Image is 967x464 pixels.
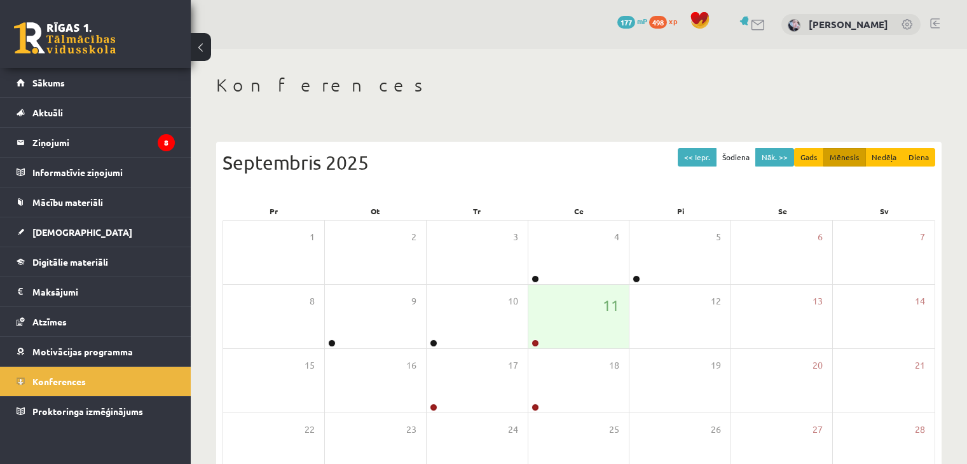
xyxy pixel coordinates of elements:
div: Pr [223,202,324,220]
button: Nāk. >> [755,148,794,167]
legend: Maksājumi [32,277,175,306]
span: 23 [406,423,416,437]
span: 11 [603,294,619,316]
span: 13 [813,294,823,308]
span: 27 [813,423,823,437]
span: 25 [609,423,619,437]
button: Diena [902,148,935,167]
div: Septembris 2025 [223,148,935,177]
span: 6 [818,230,823,244]
span: 21 [915,358,925,372]
span: 20 [813,358,823,372]
span: Motivācijas programma [32,346,133,357]
span: 28 [915,423,925,437]
a: Maksājumi [17,277,175,306]
span: [DEMOGRAPHIC_DATA] [32,226,132,238]
span: Atzīmes [32,316,67,327]
span: 2 [411,230,416,244]
div: Tr [426,202,528,220]
div: Pi [630,202,732,220]
span: 1 [310,230,315,244]
img: Viktorija Iļjina [788,19,800,32]
span: 19 [711,358,721,372]
span: 177 [617,16,635,29]
div: Ot [324,202,426,220]
a: Informatīvie ziņojumi [17,158,175,187]
span: 4 [614,230,619,244]
button: Šodiena [716,148,756,167]
button: Mēnesis [823,148,866,167]
a: 498 xp [649,16,683,26]
span: 10 [508,294,518,308]
span: 16 [406,358,416,372]
span: Proktoringa izmēģinājums [32,406,143,417]
button: << Iepr. [678,148,717,167]
a: Konferences [17,367,175,396]
span: Mācību materiāli [32,196,103,208]
a: Motivācijas programma [17,337,175,366]
span: Sākums [32,77,65,88]
span: 17 [508,358,518,372]
legend: Informatīvie ziņojumi [32,158,175,187]
a: Sākums [17,68,175,97]
a: 177 mP [617,16,647,26]
span: 14 [915,294,925,308]
a: Proktoringa izmēģinājums [17,397,175,426]
legend: Ziņojumi [32,128,175,157]
a: Aktuāli [17,98,175,127]
a: Rīgas 1. Tālmācības vidusskola [14,22,116,54]
span: 8 [310,294,315,308]
span: Konferences [32,376,86,387]
span: 18 [609,358,619,372]
a: [PERSON_NAME] [809,18,888,31]
button: Nedēļa [865,148,903,167]
span: 9 [411,294,416,308]
div: Ce [528,202,629,220]
span: 7 [920,230,925,244]
span: 5 [716,230,721,244]
a: [DEMOGRAPHIC_DATA] [17,217,175,247]
button: Gads [794,148,824,167]
div: Se [732,202,833,220]
span: xp [669,16,677,26]
h1: Konferences [216,74,942,96]
div: Sv [833,202,935,220]
span: 3 [513,230,518,244]
span: mP [637,16,647,26]
span: 24 [508,423,518,437]
span: 15 [305,358,315,372]
a: Atzīmes [17,307,175,336]
span: 22 [305,423,315,437]
a: Digitālie materiāli [17,247,175,276]
span: 498 [649,16,667,29]
span: 12 [711,294,721,308]
span: Digitālie materiāli [32,256,108,268]
span: Aktuāli [32,107,63,118]
a: Mācību materiāli [17,188,175,217]
i: 8 [158,134,175,151]
span: 26 [711,423,721,437]
a: Ziņojumi8 [17,128,175,157]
